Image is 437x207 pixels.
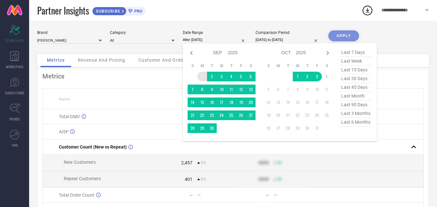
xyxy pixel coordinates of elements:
[264,63,273,68] th: Sunday
[283,85,293,94] td: Tue Oct 07 2025
[340,100,372,109] span: last 90 days
[293,123,302,133] td: Wed Oct 29 2025
[246,63,256,68] th: Saturday
[197,72,207,81] td: Mon Sep 01 2025
[266,192,269,198] div: —
[256,36,320,43] input: Select comparison period
[293,110,302,120] td: Wed Oct 22 2025
[293,85,302,94] td: Wed Oct 08 2025
[226,85,236,94] td: Thu Sep 11 2025
[59,97,70,101] span: Name
[78,57,125,63] span: Revenue And Pricing
[42,72,424,80] div: Metrics
[5,90,25,95] span: SUGGESTIONS
[226,98,236,107] td: Thu Sep 18 2025
[197,110,207,120] td: Mon Sep 22 2025
[283,63,293,68] th: Tuesday
[258,160,269,165] div: 9999
[340,83,372,92] span: last 45 days
[258,177,269,182] div: 9999
[188,98,197,107] td: Sun Sep 14 2025
[133,9,142,14] span: PRO
[273,85,283,94] td: Mon Oct 06 2025
[207,85,217,94] td: Tue Sep 09 2025
[207,110,217,120] td: Tue Sep 23 2025
[273,123,283,133] td: Mon Oct 27 2025
[189,192,193,198] div: —
[236,98,246,107] td: Fri Sep 19 2025
[322,110,332,120] td: Sat Oct 25 2025
[59,144,127,150] span: Customer Count (New vs Repeat)
[264,123,273,133] td: Sun Oct 26 2025
[273,98,283,107] td: Mon Oct 13 2025
[201,177,206,181] span: 0%
[246,98,256,107] td: Sat Sep 20 2025
[181,160,192,165] div: 2,457
[283,98,293,107] td: Tue Oct 14 2025
[340,48,372,57] span: last 7 days
[264,110,273,120] td: Sun Oct 19 2025
[197,63,207,68] th: Monday
[340,66,372,74] span: last 15 days
[264,98,273,107] td: Sun Oct 12 2025
[188,49,195,57] div: Previous month
[322,63,332,68] th: Saturday
[47,57,65,63] span: Metrics
[302,72,312,81] td: Thu Oct 02 2025
[312,85,322,94] td: Fri Oct 10 2025
[273,110,283,120] td: Mon Oct 20 2025
[37,30,102,35] div: Brand
[217,72,226,81] td: Wed Sep 03 2025
[59,129,69,134] span: AISP
[197,98,207,107] td: Mon Sep 15 2025
[246,110,256,120] td: Sat Sep 27 2025
[188,110,197,120] td: Sun Sep 21 2025
[188,123,197,133] td: Sun Sep 28 2025
[312,98,322,107] td: Fri Oct 17 2025
[322,72,332,81] td: Sat Oct 04 2025
[59,192,94,198] span: Total Order Count
[274,193,309,197] div: —
[217,85,226,94] td: Wed Sep 10 2025
[207,98,217,107] td: Tue Sep 16 2025
[217,98,226,107] td: Wed Sep 17 2025
[283,110,293,120] td: Tue Oct 21 2025
[293,98,302,107] td: Wed Oct 15 2025
[110,30,175,35] div: Category
[236,85,246,94] td: Fri Sep 12 2025
[302,98,312,107] td: Thu Oct 16 2025
[340,57,372,66] span: last week
[12,143,18,148] span: FWD
[246,85,256,94] td: Sat Sep 13 2025
[322,85,332,94] td: Sat Oct 11 2025
[256,30,320,35] div: Comparison Period
[185,177,192,182] div: 401
[6,64,24,69] span: WORKSPACE
[246,72,256,81] td: Sat Sep 06 2025
[217,110,226,120] td: Wed Sep 24 2025
[236,63,246,68] th: Friday
[64,160,96,165] span: New Customers
[37,4,89,17] span: Partner Insights
[226,72,236,81] td: Thu Sep 04 2025
[273,63,283,68] th: Monday
[302,63,312,68] th: Thursday
[207,72,217,81] td: Tue Sep 02 2025
[277,160,282,165] span: 50
[188,85,197,94] td: Sun Sep 07 2025
[324,49,332,57] div: Next month
[302,123,312,133] td: Thu Oct 30 2025
[207,63,217,68] th: Tuesday
[93,9,122,14] span: SUBSCRIBE
[302,110,312,120] td: Thu Oct 23 2025
[312,72,322,81] td: Fri Oct 03 2025
[188,63,197,68] th: Sunday
[197,85,207,94] td: Mon Sep 08 2025
[236,72,246,81] td: Fri Sep 05 2025
[5,38,24,43] span: SCORECARDS
[312,123,322,133] td: Fri Oct 31 2025
[59,114,80,119] span: Total GMV
[226,63,236,68] th: Thursday
[340,109,372,118] span: last 3 months
[340,118,372,127] span: last 6 months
